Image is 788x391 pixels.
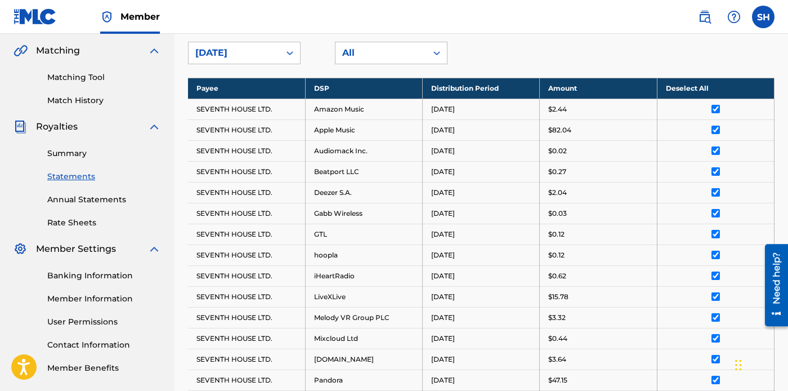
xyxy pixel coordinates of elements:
[305,265,422,286] td: iHeartRadio
[14,44,28,57] img: Matching
[548,125,571,135] p: $82.04
[548,292,568,302] p: $15.78
[47,217,161,229] a: Rate Sheets
[188,119,305,140] td: SEVENTH HOUSE LTD.
[423,265,540,286] td: [DATE]
[188,328,305,349] td: SEVENTH HOUSE LTD.
[548,271,566,281] p: $0.62
[756,240,788,331] iframe: Resource Center
[188,265,305,286] td: SEVENTH HOUSE LTD.
[305,286,422,307] td: LiveXLive
[36,242,116,256] span: Member Settings
[147,120,161,134] img: expand
[423,370,540,390] td: [DATE]
[100,10,114,24] img: Top Rightsholder
[342,46,420,60] div: All
[305,161,422,182] td: Beatport LLC
[423,349,540,370] td: [DATE]
[47,194,161,206] a: Annual Statements
[188,161,305,182] td: SEVENTH HOUSE LTD.
[423,78,540,99] th: Distribution Period
[423,286,540,307] td: [DATE]
[698,10,711,24] img: search
[305,99,422,119] td: Amazon Music
[188,370,305,390] td: SEVENTH HOUSE LTD.
[423,203,540,224] td: [DATE]
[47,95,161,106] a: Match History
[423,140,540,161] td: [DATE]
[188,307,305,328] td: SEVENTH HOUSE LTD.
[188,99,305,119] td: SEVENTH HOUSE LTD.
[305,140,422,161] td: Audiomack Inc.
[305,224,422,245] td: GTL
[36,44,80,57] span: Matching
[188,349,305,370] td: SEVENTH HOUSE LTD.
[305,370,422,390] td: Pandora
[188,78,305,99] th: Payee
[305,119,422,140] td: Apple Music
[47,270,161,282] a: Banking Information
[548,104,567,114] p: $2.44
[305,349,422,370] td: [DOMAIN_NAME]
[723,6,745,28] div: Help
[305,307,422,328] td: Melody VR Group PLC
[47,362,161,374] a: Member Benefits
[548,354,566,365] p: $3.64
[548,313,566,323] p: $3.32
[47,148,161,159] a: Summary
[548,229,565,239] p: $0.12
[548,188,567,198] p: $2.04
[188,245,305,265] td: SEVENTH HOUSE LTD.
[14,242,27,256] img: Member Settings
[423,99,540,119] td: [DATE]
[188,182,305,203] td: SEVENTH HOUSE LTD.
[47,171,161,183] a: Statements
[548,334,567,344] p: $0.44
[188,140,305,161] td: SEVENTH HOUSE LTD.
[305,328,422,349] td: Mixcloud Ltd
[423,328,540,349] td: [DATE]
[548,375,567,385] p: $47.15
[423,245,540,265] td: [DATE]
[147,242,161,256] img: expand
[548,146,567,156] p: $0.02
[188,224,305,245] td: SEVENTH HOUSE LTD.
[47,72,161,83] a: Matching Tool
[657,78,774,99] th: Deselect All
[47,316,161,328] a: User Permissions
[548,250,565,260] p: $0.12
[14,8,57,25] img: MLC Logo
[548,167,566,177] p: $0.27
[423,119,540,140] td: [DATE]
[548,208,567,219] p: $0.03
[195,46,273,60] div: [DATE]
[752,6,774,28] div: User Menu
[693,6,716,28] a: Public Search
[47,293,161,305] a: Member Information
[120,10,160,23] span: Member
[305,203,422,224] td: Gabb Wireless
[188,286,305,307] td: SEVENTH HOUSE LTD.
[305,182,422,203] td: Deezer S.A.
[423,182,540,203] td: [DATE]
[47,339,161,351] a: Contact Information
[540,78,657,99] th: Amount
[735,348,742,382] div: Drag
[423,307,540,328] td: [DATE]
[423,161,540,182] td: [DATE]
[305,78,422,99] th: DSP
[147,44,161,57] img: expand
[727,10,741,24] img: help
[305,245,422,265] td: hoopla
[36,120,78,134] span: Royalties
[188,203,305,224] td: SEVENTH HOUSE LTD.
[732,337,788,391] iframe: Chat Widget
[14,120,27,134] img: Royalties
[423,224,540,245] td: [DATE]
